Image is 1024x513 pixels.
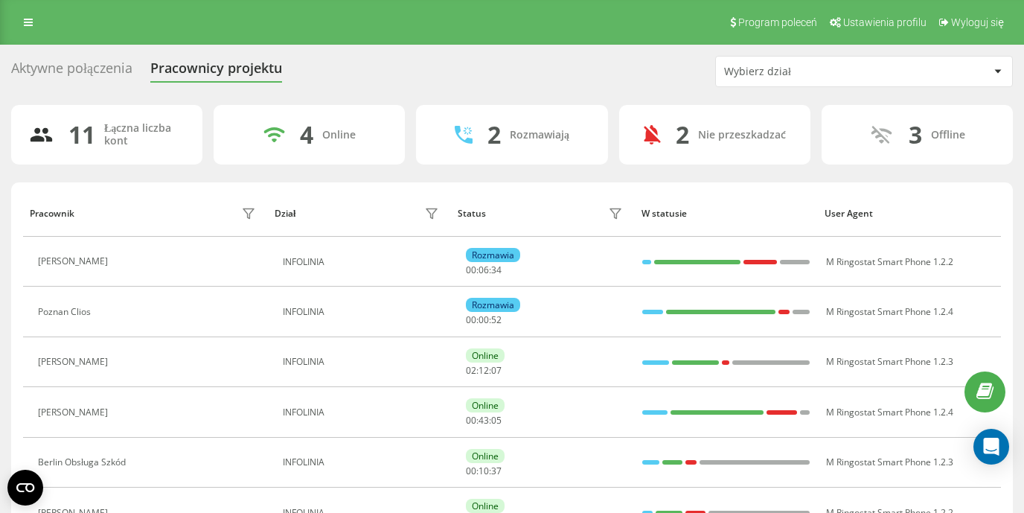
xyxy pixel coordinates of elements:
span: 12 [479,364,489,377]
div: [PERSON_NAME] [38,357,112,367]
span: 43 [479,414,489,427]
span: 00 [466,264,476,276]
div: Poznan Clios [38,307,95,317]
span: 52 [491,313,502,326]
span: 05 [491,414,502,427]
div: INFOLINIA [283,357,443,367]
div: 2 [487,121,501,149]
span: 10 [479,465,489,477]
span: Ustawienia profilu [843,16,927,28]
div: Online [466,449,505,463]
div: Online [466,348,505,363]
button: Open CMP widget [7,470,43,506]
div: Berlin Obsługa Szkód [38,457,129,468]
span: 00 [466,414,476,427]
div: INFOLINIA [283,257,443,267]
div: Open Intercom Messenger [973,429,1009,465]
div: Online [466,499,505,513]
div: Online [322,129,356,141]
div: INFOLINIA [283,457,443,468]
div: [PERSON_NAME] [38,407,112,418]
span: 02 [466,364,476,377]
span: Program poleceń [738,16,817,28]
div: : : [466,366,502,376]
div: 3 [909,121,922,149]
div: Rozmawia [466,248,520,262]
span: 34 [491,264,502,276]
div: : : [466,466,502,477]
div: INFOLINIA [283,307,443,317]
div: Pracownicy projektu [150,60,282,83]
div: User Agent [825,208,994,219]
div: Łączna liczba kont [104,122,185,147]
div: Nie przeszkadzać [698,129,786,141]
div: : : [466,415,502,426]
div: 11 [68,121,95,149]
div: INFOLINIA [283,407,443,418]
span: 00 [466,313,476,326]
div: Pracownik [30,208,74,219]
span: 06 [479,264,489,276]
div: 2 [676,121,689,149]
div: 4 [300,121,313,149]
div: Status [458,208,486,219]
span: M Ringostat Smart Phone 1.2.2 [826,255,953,268]
span: Wyloguj się [951,16,1004,28]
div: : : [466,265,502,275]
div: Dział [275,208,295,219]
span: M Ringostat Smart Phone 1.2.4 [826,305,953,318]
div: Online [466,398,505,412]
span: M Ringostat Smart Phone 1.2.3 [826,456,953,468]
span: 00 [466,465,476,477]
span: M Ringostat Smart Phone 1.2.4 [826,406,953,418]
span: M Ringostat Smart Phone 1.2.3 [826,355,953,368]
div: Offline [931,129,965,141]
span: 37 [491,465,502,477]
div: : : [466,315,502,325]
span: 00 [479,313,489,326]
span: 07 [491,364,502,377]
div: Aktywne połączenia [11,60,132,83]
div: Rozmawiają [510,129,569,141]
div: Rozmawia [466,298,520,312]
div: Wybierz dział [724,66,902,78]
div: [PERSON_NAME] [38,256,112,267]
div: W statusie [641,208,811,219]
